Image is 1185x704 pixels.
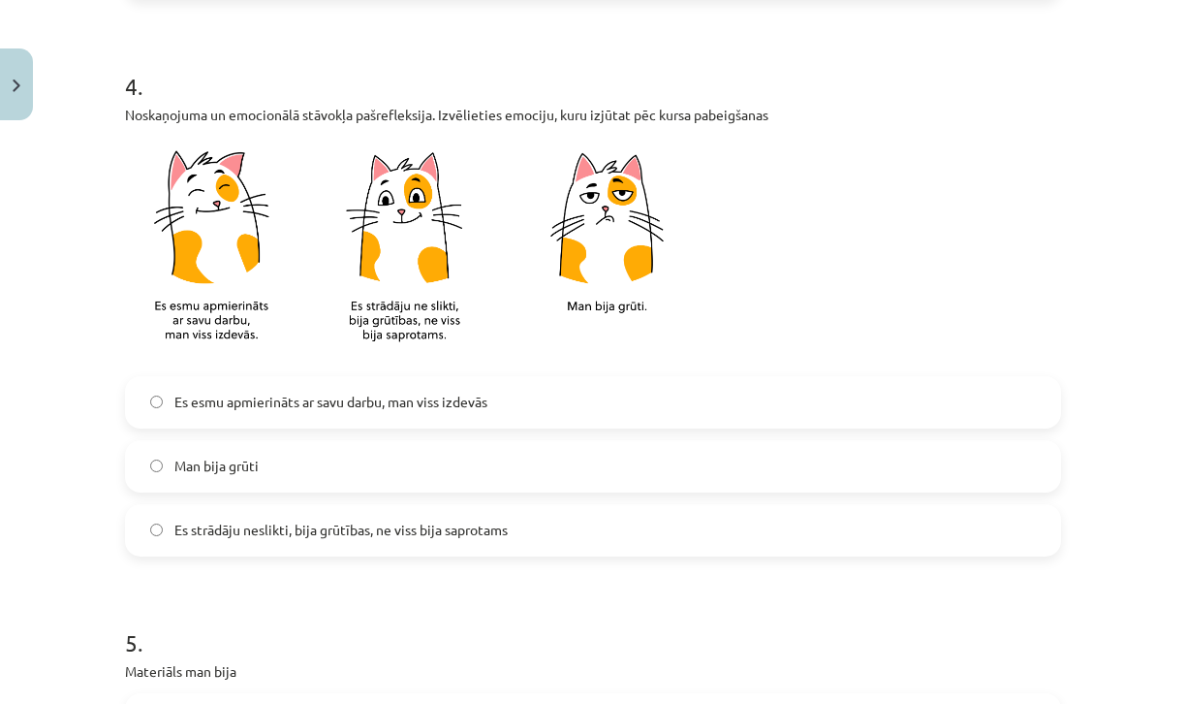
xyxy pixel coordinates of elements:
span: Es strādāju neslikti, bija grūtības, ne viss bija saprotams [174,520,508,540]
span: Man bija grūti [174,456,259,476]
p: Materiāls man bija [125,661,1061,682]
input: Es strādāju neslikti, bija grūtības, ne viss bija saprotams [150,524,163,536]
input: Man bija grūti [150,460,163,472]
img: icon-close-lesson-0947bae3869378f0d4975bcd49f059093ad1ed9edebbc8119c70593378902aed.svg [13,80,20,92]
h1: 4 . [125,39,1061,99]
span: Es esmu apmierināts ar savu darbu, man viss izdevās [174,392,487,412]
p: Noskaņojuma un emocionālā stāvokļa pašrefleksija. Izvēlieties emociju, kuru izjūtat pēc kursa pab... [125,105,1061,125]
h1: 5 . [125,595,1061,656]
input: Es esmu apmierināts ar savu darbu, man viss izdevās [150,396,163,408]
